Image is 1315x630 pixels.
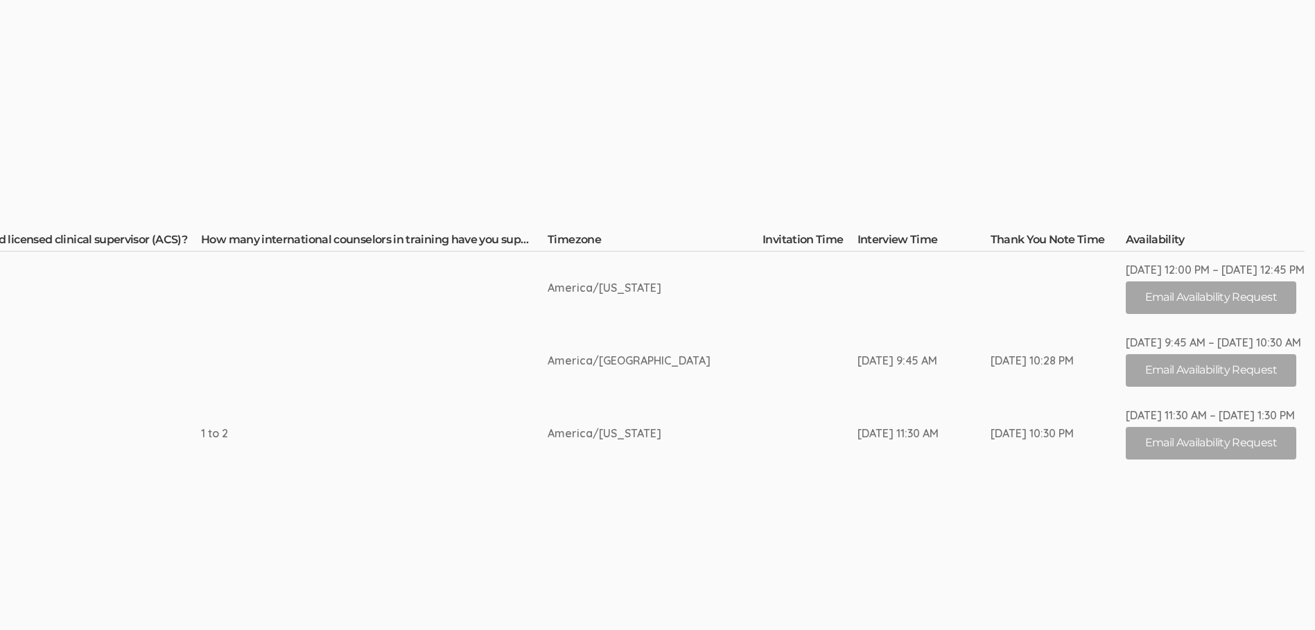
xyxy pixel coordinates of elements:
div: [DATE] 9:45 AM [857,353,939,369]
div: [DATE] 11:30 AM [857,426,939,441]
th: How many international counselors in training have you supervised? [201,232,548,252]
td: America/[GEOGRAPHIC_DATA] [548,324,763,397]
button: Email Availability Request [1126,427,1296,460]
iframe: Chat Widget [1246,563,1315,630]
div: 1 to 2 [201,426,496,441]
th: Interview Time [857,232,991,252]
button: Email Availability Request [1126,354,1296,387]
th: Invitation Time [763,232,857,252]
th: Availability [1126,232,1305,252]
button: Email Availability Request [1126,281,1296,314]
div: [DATE] 11:30 AM – [DATE] 1:30 PM [1126,408,1305,423]
th: Thank You Note Time [991,232,1126,252]
div: [DATE] 12:00 PM – [DATE] 12:45 PM [1126,262,1305,278]
td: America/[US_STATE] [548,252,763,324]
div: [DATE] 9:45 AM – [DATE] 10:30 AM [1126,335,1305,351]
td: America/[US_STATE] [548,397,763,470]
div: [DATE] 10:28 PM [991,353,1074,369]
div: [DATE] 10:30 PM [991,426,1074,441]
th: Timezone [548,232,763,252]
